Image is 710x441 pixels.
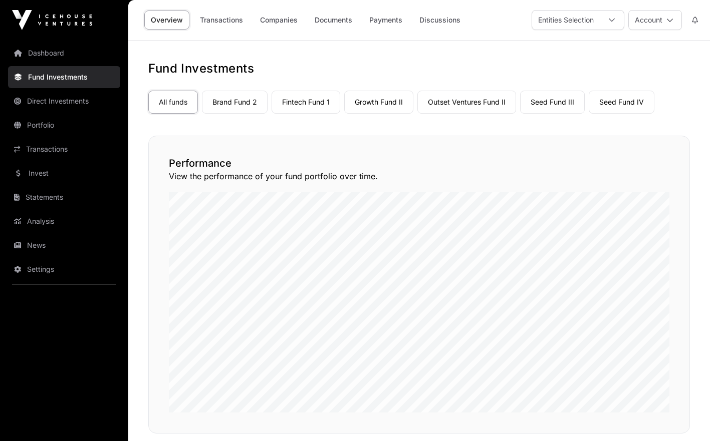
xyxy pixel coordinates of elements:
a: Invest [8,162,120,184]
a: Documents [308,11,359,30]
a: Transactions [193,11,250,30]
a: Discussions [413,11,467,30]
a: Brand Fund 2 [202,91,268,114]
a: Transactions [8,138,120,160]
a: Statements [8,186,120,208]
h1: Fund Investments [148,61,690,77]
a: Settings [8,258,120,280]
div: Entities Selection [532,11,600,30]
a: Companies [254,11,304,30]
button: Account [628,10,682,30]
a: Seed Fund III [520,91,585,114]
a: Analysis [8,210,120,232]
a: Dashboard [8,42,120,64]
p: View the performance of your fund portfolio over time. [169,170,669,182]
a: Fintech Fund 1 [272,91,340,114]
a: Outset Ventures Fund II [417,91,516,114]
a: Direct Investments [8,90,120,112]
a: All funds [148,91,198,114]
a: Portfolio [8,114,120,136]
a: Overview [144,11,189,30]
a: Payments [363,11,409,30]
a: Seed Fund IV [589,91,654,114]
a: Fund Investments [8,66,120,88]
a: News [8,234,120,256]
a: Growth Fund II [344,91,413,114]
img: Icehouse Ventures Logo [12,10,92,30]
h2: Performance [169,156,669,170]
